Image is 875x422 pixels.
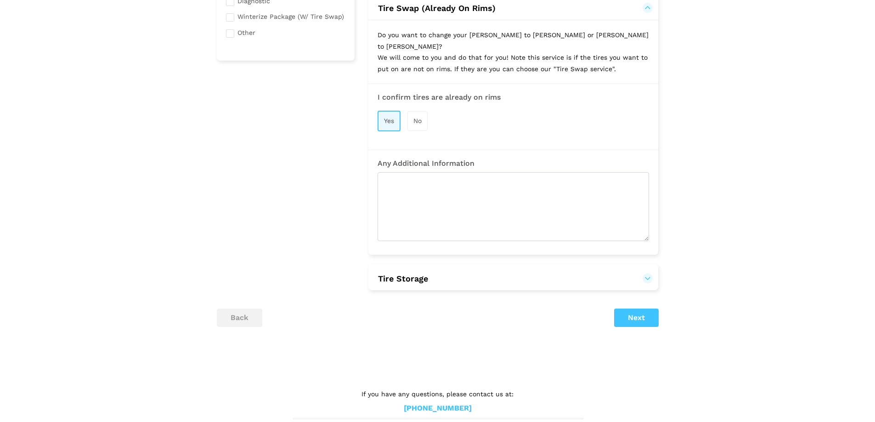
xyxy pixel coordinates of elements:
span: Yes [384,117,394,124]
button: back [217,309,262,327]
button: Tire Swap (Already On Rims) [378,3,649,14]
p: Do you want to change your [PERSON_NAME] to [PERSON_NAME] or [PERSON_NAME] to [PERSON_NAME]? We w... [368,20,658,84]
button: Next [614,309,659,327]
span: Tire Swap (Already On Rims) [378,3,496,13]
h3: I confirm tires are already on rims [378,93,649,101]
span: No [413,117,422,124]
p: If you have any questions, please contact us at: [293,389,582,399]
a: [PHONE_NUMBER] [404,404,472,413]
h3: Any Additional Information [378,159,649,168]
button: Tire Storage [378,273,649,284]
